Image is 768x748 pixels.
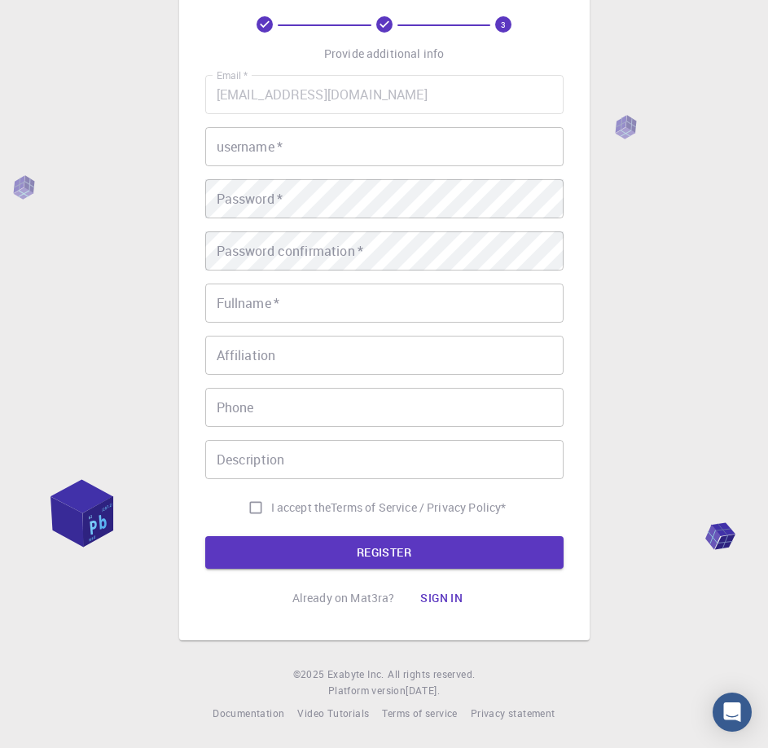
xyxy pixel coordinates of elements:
[388,667,475,683] span: All rights reserved.
[331,499,506,516] p: Terms of Service / Privacy Policy *
[406,683,440,699] a: [DATE].
[324,46,444,62] p: Provide additional info
[213,706,284,719] span: Documentation
[382,706,457,722] a: Terms of service
[327,667,384,680] span: Exabyte Inc.
[271,499,331,516] span: I accept the
[713,693,752,732] div: Open Intercom Messenger
[205,536,564,569] button: REGISTER
[471,706,555,722] a: Privacy statement
[217,68,248,82] label: Email
[331,499,506,516] a: Terms of Service / Privacy Policy*
[327,667,384,683] a: Exabyte Inc.
[407,582,476,614] button: Sign in
[297,706,369,719] span: Video Tutorials
[382,706,457,719] span: Terms of service
[406,684,440,697] span: [DATE] .
[328,683,406,699] span: Platform version
[292,590,395,606] p: Already on Mat3ra?
[297,706,369,722] a: Video Tutorials
[471,706,555,719] span: Privacy statement
[293,667,327,683] span: © 2025
[501,19,506,30] text: 3
[213,706,284,722] a: Documentation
